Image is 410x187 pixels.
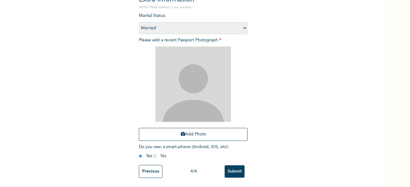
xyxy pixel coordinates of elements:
[139,165,162,178] input: Previous
[155,46,231,122] img: Crop
[139,14,248,30] span: Marital Status :
[139,128,248,141] button: Add Photo
[162,168,225,175] div: 4 / 4
[139,145,229,158] span: Do you own a smart-phone (Android, iOS, etc) : Yes No
[139,5,248,10] p: NOTE: Fields marked (*) are required
[139,38,248,144] span: Please add a recent Passport Photograph
[225,165,245,178] input: Submit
